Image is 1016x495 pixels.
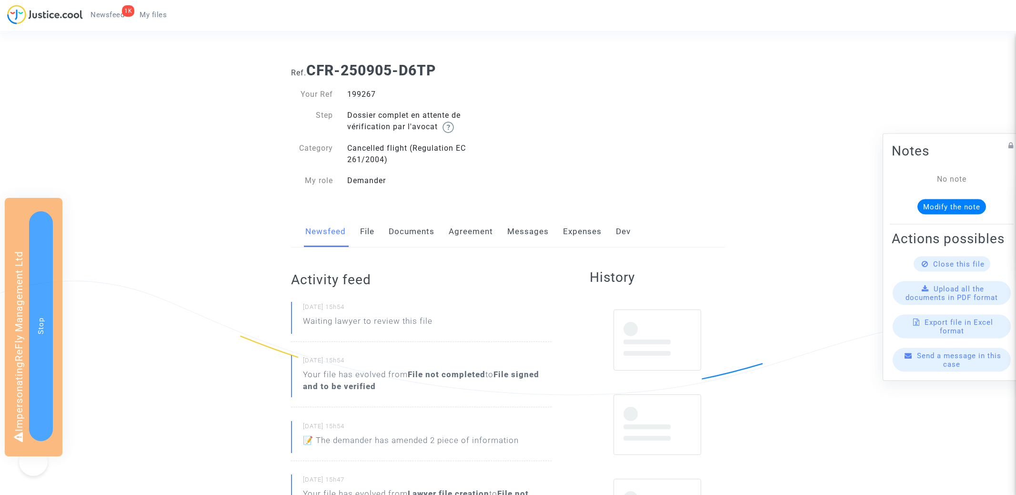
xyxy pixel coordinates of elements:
span: Close this file [933,260,985,268]
b: CFR-250905-D6TP [306,62,436,79]
button: Modify the note [917,199,986,215]
a: 1KNewsfeed [83,8,132,22]
a: Messages [507,216,549,247]
div: Demander [340,175,508,186]
img: jc-logo.svg [7,5,83,24]
span: My files [140,10,167,19]
div: Dossier complet en attente de vérification par l'avocat [340,110,508,133]
div: Impersonating [5,198,62,456]
div: No note [906,174,997,185]
div: Step [284,110,340,133]
h2: Activity feed [291,271,552,288]
span: Send a message in this case [917,351,1001,369]
button: Stop [29,211,53,441]
iframe: Help Scout Beacon - Open [19,447,48,476]
span: Ref. [291,68,306,77]
b: File not completed [408,370,485,379]
span: Stop [37,318,45,334]
div: 1K [122,5,134,17]
small: [DATE] 15h47 [303,475,552,488]
a: Newsfeed [305,216,346,247]
img: help.svg [443,122,454,133]
h2: History [590,269,725,286]
small: [DATE] 15h54 [303,303,552,315]
a: Agreement [449,216,493,247]
div: Your Ref [284,89,340,100]
div: My role [284,175,340,186]
a: Documents [389,216,434,247]
span: Newsfeed [91,10,124,19]
small: [DATE] 15h54 [303,422,552,434]
p: 📝 The demander has amended 2 piece of information [303,434,519,451]
a: Dev [616,216,631,247]
div: Your file has evolved from to [303,369,552,392]
div: Category [284,143,340,165]
div: 199267 [340,89,508,100]
h2: Notes [892,143,1012,159]
div: Cancelled flight (Regulation EC 261/2004) [340,143,508,165]
a: Expenses [563,216,602,247]
span: Export file in Excel format [925,318,993,335]
small: [DATE] 15h54 [303,356,552,369]
span: Upload all the documents in PDF format [905,285,998,302]
h2: Actions possibles [892,230,1012,247]
p: Waiting lawyer to review this file [303,315,433,332]
a: My files [132,8,174,22]
a: File [360,216,374,247]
